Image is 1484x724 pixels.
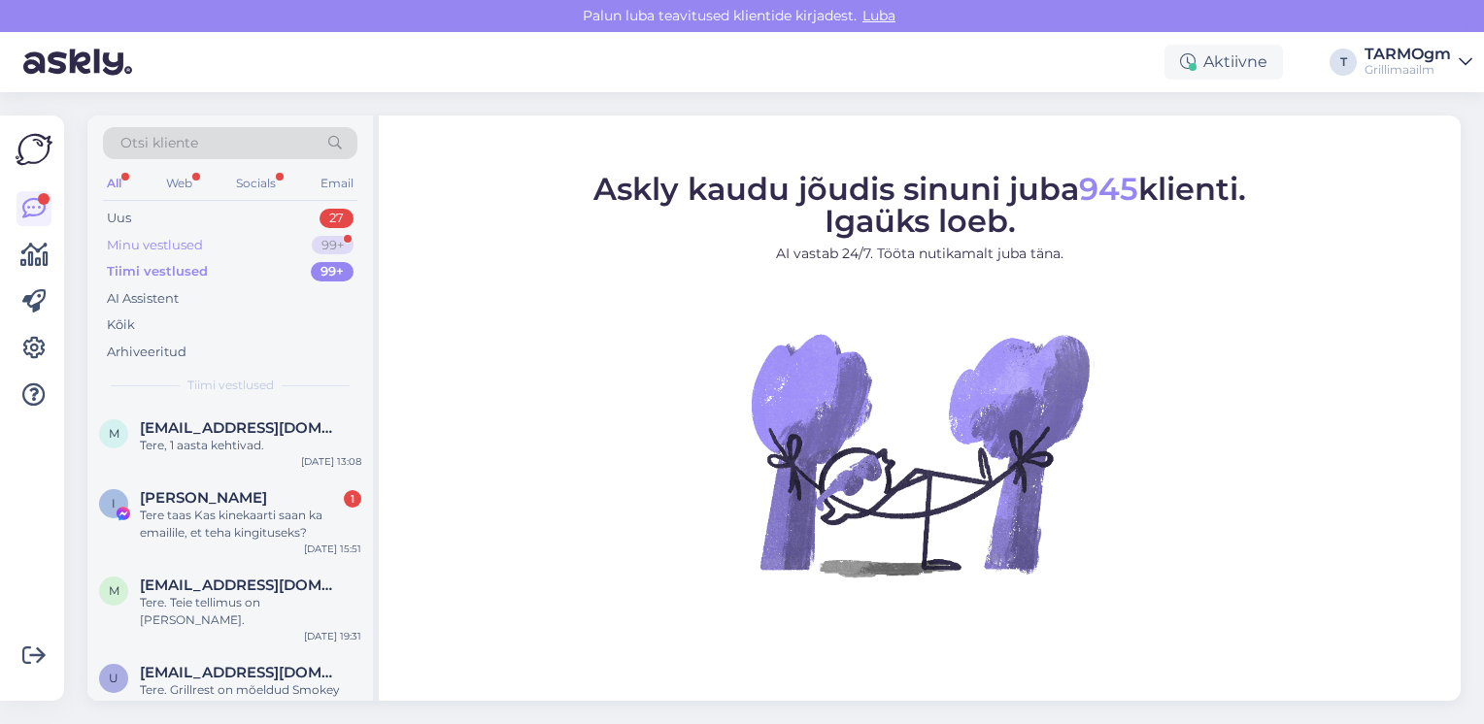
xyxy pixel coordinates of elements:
[1330,49,1357,76] div: T
[187,377,274,394] span: Tiimi vestlused
[857,7,901,24] span: Luba
[140,681,361,716] div: Tere. Grillrest on mõeldud Smokey [PERSON_NAME] 37cm läbimõõduga grillile. Resti enda läbimõõt on...
[312,236,354,255] div: 99+
[140,507,361,542] div: Tere taas Kas kinekaarti saan ka emailile, et teha kingituseks?
[1079,170,1138,208] span: 945
[140,664,342,681] span: ulvi.reinurm@mail.ee
[304,629,361,643] div: [DATE] 19:31
[107,343,186,362] div: Arhiveeritud
[140,419,342,437] span: martvalvas@gmail.com
[112,496,116,510] span: I
[317,171,357,196] div: Email
[320,209,354,228] div: 27
[16,131,52,168] img: Askly Logo
[107,236,203,255] div: Minu vestlused
[232,171,280,196] div: Socials
[1164,45,1283,80] div: Aktiivne
[745,280,1095,629] img: No Chat active
[107,262,208,281] div: Tiimi vestlused
[107,315,135,335] div: Kõik
[311,262,354,281] div: 99+
[344,490,361,508] div: 1
[140,594,361,629] div: Tere. Teie tellimus on [PERSON_NAME].
[120,133,198,153] span: Otsi kliente
[109,583,119,598] span: m
[593,170,1246,240] span: Askly kaudu jõudis sinuni juba klienti. Igaüks loeb.
[1365,47,1472,78] a: TARMOgmGrillimaailm
[162,171,196,196] div: Web
[304,542,361,556] div: [DATE] 15:51
[593,244,1246,264] p: AI vastab 24/7. Tööta nutikamalt juba täna.
[140,576,342,594] span: marekhiovain@gmail.com
[140,437,361,454] div: Tere, 1 aasta kehtivad.
[140,489,267,507] span: Ingeborg Johanson
[109,426,119,441] span: m
[107,209,131,228] div: Uus
[301,454,361,469] div: [DATE] 13:08
[103,171,125,196] div: All
[1365,62,1451,78] div: Grillimaailm
[109,671,118,685] span: u
[1365,47,1451,62] div: TARMOgm
[107,289,179,309] div: AI Assistent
